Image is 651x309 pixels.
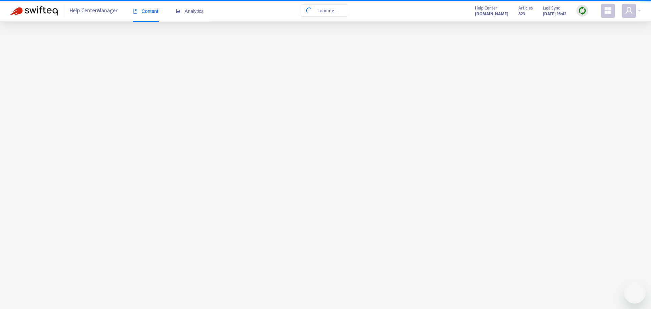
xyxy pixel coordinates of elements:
span: Last Sync [543,4,560,12]
span: Articles [518,4,533,12]
span: book [133,9,138,14]
img: Swifteq [10,6,58,16]
iframe: Knap til at åbne messaging-vindue [624,282,646,304]
span: appstore [604,6,612,15]
img: sync.dc5367851b00ba804db3.png [578,6,587,15]
strong: 823 [518,10,525,18]
span: Help Center Manager [70,4,118,17]
span: area-chart [176,9,181,14]
span: Content [133,8,158,14]
span: user [625,6,633,15]
span: Analytics [176,8,204,14]
a: [DOMAIN_NAME] [475,10,508,18]
strong: [DATE] 16:42 [543,10,566,18]
span: Help Center [475,4,497,12]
